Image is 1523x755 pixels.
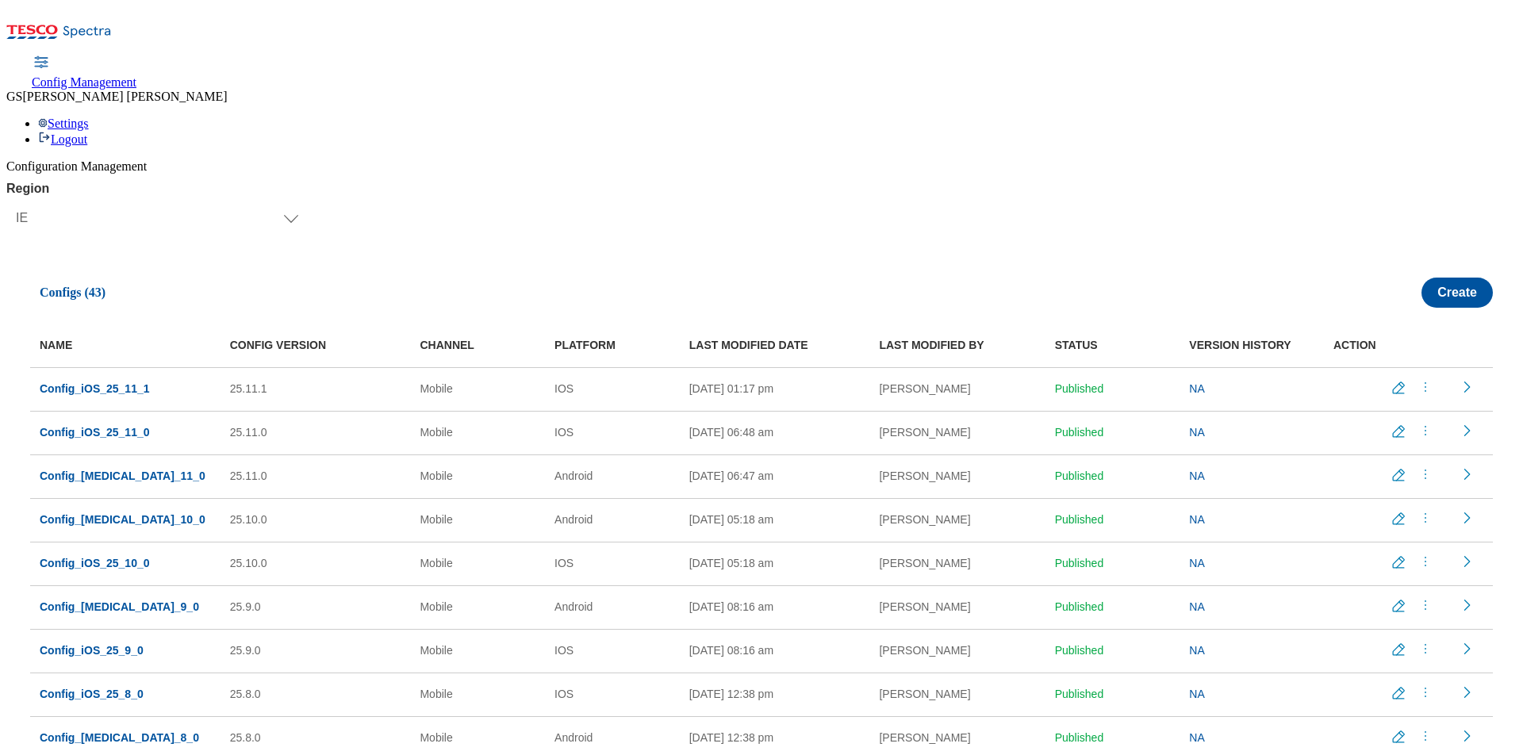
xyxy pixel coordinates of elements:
svg: Readonly config [1459,510,1475,526]
th: CHANNEL [410,324,545,367]
button: Edit config [1386,684,1418,704]
span: [PERSON_NAME] [PERSON_NAME] [22,90,227,103]
svg: Edit config [1391,729,1406,745]
button: Edit config [1386,379,1418,399]
span: Config_[MEDICAL_DATA]_10_0 [40,513,205,526]
svg: Readonly config [1459,423,1475,439]
button: Edit config [1386,423,1418,443]
td: Mobile [410,498,545,542]
span: Published [1055,382,1104,395]
svg: Edit config [1391,598,1406,614]
td: Mobile [410,454,545,498]
span: Config_iOS_25_8_0 [40,688,144,700]
td: 25.9.0 [221,585,411,629]
svg: Readonly config [1459,684,1475,700]
span: Config Management [32,75,136,89]
span: Config_[MEDICAL_DATA]_8_0 [40,731,199,744]
td: 25.10.0 [221,542,411,585]
td: [PERSON_NAME] [869,629,1045,673]
td: Mobile [410,411,545,454]
td: [PERSON_NAME] [869,542,1045,585]
td: Mobile [410,542,545,585]
td: [DATE] 05:18 am [680,498,870,542]
button: Edit config [1386,510,1418,530]
svg: Edit config [1391,511,1406,527]
td: [DATE] 06:48 am [680,411,870,454]
svg: menus [1418,597,1433,613]
svg: Readonly config [1459,597,1475,613]
span: Published [1055,426,1104,439]
svg: Readonly config [1459,641,1475,657]
span: Config_iOS_25_10_0 [40,557,150,569]
span: Config_[MEDICAL_DATA]_9_0 [40,600,199,613]
label: Configs (43) [30,286,105,300]
span: Config_[MEDICAL_DATA]_11_0 [40,469,205,482]
td: IOS [545,542,680,585]
td: Android [545,498,680,542]
td: IOS [545,629,680,673]
span: NA [1189,644,1204,657]
td: [DATE] 06:47 am [680,454,870,498]
svg: menus [1418,684,1433,700]
div: Configuration Management [6,159,1517,174]
td: 25.11.1 [221,367,411,411]
td: IOS [545,367,680,411]
th: VERSION HISTORY [1180,324,1314,367]
span: Published [1055,513,1104,526]
svg: Edit config [1391,380,1406,396]
td: [PERSON_NAME] [869,585,1045,629]
span: NA [1189,600,1204,613]
span: NA [1189,731,1204,744]
td: Mobile [410,367,545,411]
svg: Edit config [1391,642,1406,657]
td: [PERSON_NAME] [869,454,1045,498]
td: 25.10.0 [221,498,411,542]
td: [DATE] 08:16 am [680,629,870,673]
svg: menus [1418,466,1433,482]
span: Config_iOS_25_11_1 [40,382,150,395]
td: [DATE] 05:18 am [680,542,870,585]
span: Published [1055,644,1104,657]
td: 25.9.0 [221,629,411,673]
td: Mobile [410,585,545,629]
span: NA [1189,469,1204,482]
span: NA [1189,557,1204,569]
span: Config_iOS_25_11_0 [40,426,150,439]
a: Settings [38,117,89,130]
th: LAST MODIFIED BY [869,324,1045,367]
td: [PERSON_NAME] [869,411,1045,454]
span: Published [1055,600,1104,613]
td: 25.11.0 [221,411,411,454]
td: Mobile [410,629,545,673]
span: Published [1055,469,1104,482]
span: NA [1189,688,1204,700]
span: GS [6,90,22,103]
td: [DATE] 01:17 pm [680,367,870,411]
td: IOS [545,673,680,716]
button: Edit config [1386,641,1418,661]
th: NAME [30,324,221,367]
span: NA [1189,382,1204,395]
td: 25.11.0 [221,454,411,498]
svg: menus [1418,510,1433,526]
td: [PERSON_NAME] [869,673,1045,716]
span: Published [1055,688,1104,700]
button: Edit config [1386,728,1418,748]
button: Edit config [1386,554,1418,573]
svg: Edit config [1391,423,1406,439]
td: Android [545,454,680,498]
svg: menus [1418,728,1433,744]
button: Edit config [1386,466,1418,486]
span: Published [1055,731,1104,744]
td: [PERSON_NAME] [869,367,1045,411]
th: LAST MODIFIED DATE [680,324,870,367]
svg: menus [1418,379,1433,395]
button: Create [1421,278,1493,308]
svg: menus [1418,554,1433,569]
button: Edit config [1386,597,1418,617]
svg: Edit config [1391,467,1406,483]
th: CONFIG VERSION [221,324,411,367]
td: Android [545,585,680,629]
svg: Readonly config [1459,728,1475,744]
label: Region [6,182,309,196]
